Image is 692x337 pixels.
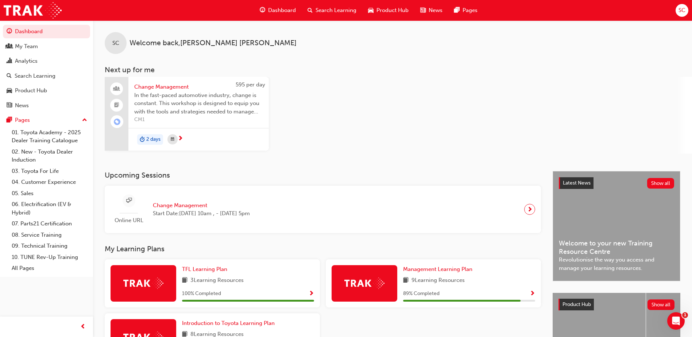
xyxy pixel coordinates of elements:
span: In the fast-paced automotive industry, change is constant. This workshop is designed to equip you... [134,91,263,116]
a: 09. Technical Training [9,240,90,252]
span: TFL Learning Plan [182,266,227,272]
a: Search Learning [3,69,90,83]
span: learningRecordVerb_ENROLL-icon [114,119,120,125]
img: Trak [4,2,62,19]
h3: Upcoming Sessions [105,171,541,179]
a: All Pages [9,263,90,274]
span: 89 % Completed [403,290,440,298]
div: Search Learning [15,72,55,80]
span: 595 per day [236,81,265,88]
span: SC [679,6,685,15]
span: next-icon [527,204,533,214]
img: Trak [344,278,384,289]
a: guage-iconDashboard [254,3,302,18]
a: 03. Toyota For Life [9,166,90,177]
span: book-icon [182,276,188,285]
span: next-icon [178,136,183,142]
iframe: Intercom live chat [667,312,685,330]
span: guage-icon [260,6,265,15]
div: Pages [15,116,30,124]
span: pages-icon [454,6,460,15]
a: Product HubShow all [558,299,674,310]
span: prev-icon [80,322,86,332]
a: Latest NewsShow all [559,177,674,189]
span: calendar-icon [171,135,174,144]
a: Online URLChange ManagementStart Date:[DATE] 10am , - [DATE] 5pm [111,191,535,228]
a: 10. TUNE Rev-Up Training [9,252,90,263]
a: Management Learning Plan [403,265,475,274]
button: Pages [3,113,90,127]
span: book-icon [403,276,409,285]
a: 04. Customer Experience [9,177,90,188]
span: Product Hub [563,301,591,307]
span: search-icon [7,73,12,80]
a: Product Hub [3,84,90,97]
a: 05. Sales [9,188,90,199]
a: 08. Service Training [9,229,90,241]
span: car-icon [7,88,12,94]
span: pages-icon [7,117,12,124]
span: 1 [682,312,688,318]
a: Dashboard [3,25,90,38]
span: Search Learning [316,6,356,15]
div: My Team [15,42,38,51]
span: 9 Learning Resources [411,276,465,285]
a: 01. Toyota Academy - 2025 Dealer Training Catalogue [9,127,90,146]
a: news-iconNews [414,3,448,18]
span: Dashboard [268,6,296,15]
div: News [15,101,29,110]
div: Product Hub [15,86,47,95]
a: pages-iconPages [448,3,483,18]
span: CM1 [134,116,263,124]
a: Latest NewsShow allWelcome to your new Training Resource CentreRevolutionise the way you access a... [553,171,680,281]
a: car-iconProduct Hub [362,3,414,18]
a: 595 per dayChange ManagementIn the fast-paced automotive industry, change is constant. This works... [105,77,269,151]
span: Show Progress [530,291,535,297]
span: Management Learning Plan [403,266,472,272]
button: Show all [647,299,675,310]
a: search-iconSearch Learning [302,3,362,18]
span: booktick-icon [114,101,119,110]
span: duration-icon [140,135,145,144]
a: TFL Learning Plan [182,265,230,274]
a: Introduction to Toyota Learning Plan [182,319,278,328]
span: Welcome back , [PERSON_NAME] [PERSON_NAME] [129,39,297,47]
button: Show all [647,178,674,189]
span: search-icon [308,6,313,15]
span: chart-icon [7,58,12,65]
span: 100 % Completed [182,290,221,298]
a: My Team [3,40,90,53]
img: Trak [123,278,163,289]
h3: Next up for me [93,66,692,74]
span: car-icon [368,6,374,15]
a: News [3,99,90,112]
button: SC [676,4,688,17]
span: Latest News [563,180,591,186]
h3: My Learning Plans [105,245,541,253]
span: Show Progress [309,291,314,297]
span: people-icon [7,43,12,50]
span: Start Date: [DATE] 10am , - [DATE] 5pm [153,209,250,218]
span: SC [112,39,119,47]
span: news-icon [7,102,12,109]
span: Online URL [111,216,147,225]
a: 07. Parts21 Certification [9,218,90,229]
span: Product Hub [376,6,409,15]
span: 2 days [146,135,161,144]
span: Change Management [153,201,250,210]
button: Show Progress [309,289,314,298]
button: Show Progress [530,289,535,298]
span: Pages [463,6,478,15]
span: sessionType_ONLINE_URL-icon [126,196,132,205]
span: Introduction to Toyota Learning Plan [182,320,275,326]
span: guage-icon [7,28,12,35]
a: 02. New - Toyota Dealer Induction [9,146,90,166]
span: News [429,6,442,15]
span: people-icon [114,84,119,94]
span: up-icon [82,116,87,125]
a: Analytics [3,54,90,68]
span: 3 Learning Resources [190,276,244,285]
span: Change Management [134,83,263,91]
